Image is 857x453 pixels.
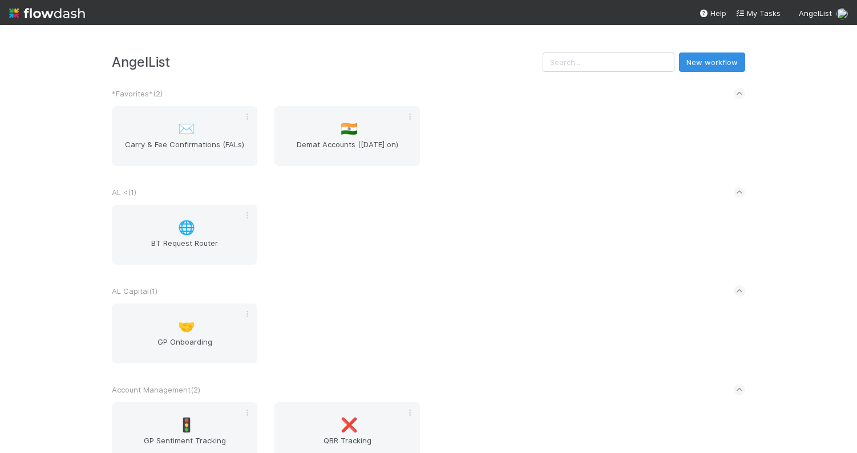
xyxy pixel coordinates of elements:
span: ✉️ [178,122,195,136]
button: New workflow [679,52,745,72]
a: 🌐BT Request Router [112,205,257,265]
span: 🚦 [178,418,195,432]
input: Search... [543,52,674,72]
span: Demat Accounts ([DATE] on) [279,139,415,161]
span: AL Capital ( 1 ) [112,286,157,296]
span: 🤝 [178,319,195,334]
img: logo-inverted-e16ddd16eac7371096b0.svg [9,3,85,23]
span: AngelList [799,9,832,18]
span: *Favorites* ( 2 ) [112,89,163,98]
div: Help [699,7,726,19]
span: AL < ( 1 ) [112,188,136,197]
span: Account Management ( 2 ) [112,385,200,394]
span: GP Onboarding [116,336,253,359]
a: 🤝GP Onboarding [112,304,257,363]
span: My Tasks [735,9,781,18]
span: BT Request Router [116,237,253,260]
img: avatar_4aa8e4fd-f2b7-45ba-a6a5-94a913ad1fe4.png [836,8,848,19]
a: 🇮🇳Demat Accounts ([DATE] on) [274,106,420,166]
span: Carry & Fee Confirmations (FALs) [116,139,253,161]
span: ❌ [341,418,358,432]
span: 🌐 [178,220,195,235]
span: 🇮🇳 [341,122,358,136]
h3: AngelList [112,54,543,70]
a: ✉️Carry & Fee Confirmations (FALs) [112,106,257,166]
a: My Tasks [735,7,781,19]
